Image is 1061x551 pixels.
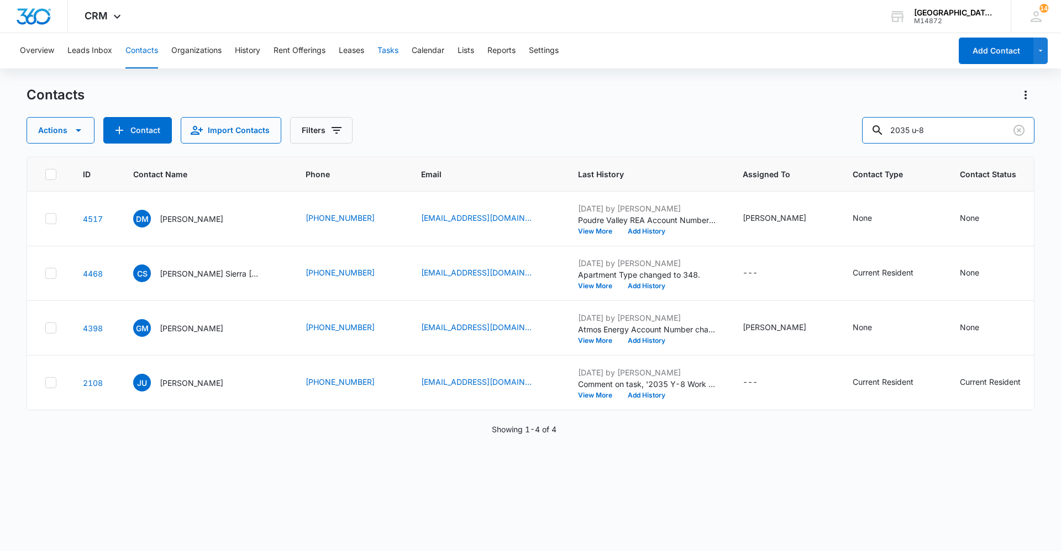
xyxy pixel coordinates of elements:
[1039,4,1048,13] div: notifications count
[1017,86,1034,104] button: Actions
[83,269,103,278] a: Navigate to contact details page for Christina Shurtz Sierra Shurtz Shane Shurtz
[853,212,872,224] div: None
[421,376,551,389] div: Email - ullomjessica@gmail.com - Select to Edit Field
[960,376,1041,389] div: Contact Status - Current Resident - Select to Edit Field
[960,376,1021,388] div: Current Resident
[160,377,223,389] p: [PERSON_NAME]
[133,210,243,227] div: Contact Name - David Monofield - Select to Edit Field
[578,367,716,378] p: [DATE] by [PERSON_NAME]
[412,33,444,68] button: Calendar
[492,423,556,435] p: Showing 1-4 of 4
[133,264,279,282] div: Contact Name - Christina Shurtz Sierra Shurtz Shane Shurtz - Select to Edit Field
[27,117,94,144] button: Actions
[103,117,172,144] button: Add Contact
[960,267,999,280] div: Contact Status - None - Select to Edit Field
[743,267,778,280] div: Assigned To - - Select to Edit Field
[853,321,892,335] div: Contact Type - None - Select to Edit Field
[306,376,375,388] a: [PHONE_NUMBER]
[133,374,243,391] div: Contact Name - Jessica Ullom - Select to Edit Field
[959,38,1033,64] button: Add Contact
[853,321,872,333] div: None
[306,376,395,389] div: Phone - (970) 397-4163 - Select to Edit Field
[421,212,551,225] div: Email - mansfield865@icloud.com - Select to Edit Field
[620,392,673,399] button: Add History
[421,321,551,335] div: Email - Ganae1014@gmail.com - Select to Edit Field
[960,321,999,335] div: Contact Status - None - Select to Edit Field
[914,17,995,25] div: account id
[853,376,913,388] div: Current Resident
[743,376,758,389] div: ---
[377,33,398,68] button: Tasks
[421,321,532,333] a: [EMAIL_ADDRESS][DOMAIN_NAME]
[960,212,999,225] div: Contact Status - None - Select to Edit Field
[133,168,263,180] span: Contact Name
[743,168,810,180] span: Assigned To
[914,8,995,17] div: account name
[578,324,716,335] p: Atmos Energy Account Number changed to 307489550.
[67,33,112,68] button: Leads Inbox
[578,214,716,226] p: Poudre Valley REA Account Number changed to 85093002.
[306,212,395,225] div: Phone - (307) 350-4760 - Select to Edit Field
[83,214,103,224] a: Navigate to contact details page for David Monofield
[421,376,532,388] a: [EMAIL_ADDRESS][DOMAIN_NAME]
[160,268,259,279] p: [PERSON_NAME] Sierra [PERSON_NAME] [PERSON_NAME]
[620,283,673,289] button: Add History
[578,228,620,235] button: View More
[620,228,673,235] button: Add History
[960,321,979,333] div: None
[578,312,716,324] p: [DATE] by [PERSON_NAME]
[743,321,826,335] div: Assigned To - Mia Villalba - Select to Edit Field
[862,117,1034,144] input: Search Contacts
[458,33,474,68] button: Lists
[421,267,551,280] div: Email - chrisshurtz@hotmail.com - Select to Edit Field
[133,319,243,337] div: Contact Name - Ganae Mitchell - Select to Edit Field
[743,376,778,389] div: Assigned To - - Select to Edit Field
[421,212,532,224] a: [EMAIL_ADDRESS][DOMAIN_NAME]
[578,337,620,344] button: View More
[853,267,933,280] div: Contact Type - Current Resident - Select to Edit Field
[339,33,364,68] button: Leases
[853,168,917,180] span: Contact Type
[306,212,375,224] a: [PHONE_NUMBER]
[743,212,826,225] div: Assigned To - Mia Villalba - Select to Edit Field
[306,267,375,278] a: [PHONE_NUMBER]
[306,168,379,180] span: Phone
[290,117,353,144] button: Filters
[578,392,620,399] button: View More
[853,212,892,225] div: Contact Type - None - Select to Edit Field
[578,257,716,269] p: [DATE] by [PERSON_NAME]
[487,33,516,68] button: Reports
[306,267,395,280] div: Phone - (970) 689-8569 - Select to Edit Field
[1010,121,1028,139] button: Clear
[578,283,620,289] button: View More
[960,267,979,278] div: None
[743,321,806,333] div: [PERSON_NAME]
[306,321,375,333] a: [PHONE_NUMBER]
[578,269,716,280] p: Apartment Type changed to 348.
[853,376,933,389] div: Contact Type - Current Resident - Select to Edit Field
[133,374,151,391] span: JU
[421,168,535,180] span: Email
[85,10,108,22] span: CRM
[960,168,1025,180] span: Contact Status
[83,324,103,333] a: Navigate to contact details page for Ganae Mitchell
[83,378,103,388] a: Navigate to contact details page for Jessica Ullom
[181,117,281,144] button: Import Contacts
[853,267,913,278] div: Current Resident
[133,210,151,227] span: DM
[1039,4,1048,13] span: 14
[620,337,673,344] button: Add History
[578,203,716,214] p: [DATE] by [PERSON_NAME]
[578,168,700,180] span: Last History
[421,267,532,278] a: [EMAIL_ADDRESS][DOMAIN_NAME]
[160,322,223,334] p: [PERSON_NAME]
[133,319,151,337] span: GM
[743,212,806,224] div: [PERSON_NAME]
[83,168,91,180] span: ID
[306,321,395,335] div: Phone - (970) 815-0306 - Select to Edit Field
[235,33,260,68] button: History
[27,87,85,103] h1: Contacts
[171,33,222,68] button: Organizations
[20,33,54,68] button: Overview
[125,33,158,68] button: Contacts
